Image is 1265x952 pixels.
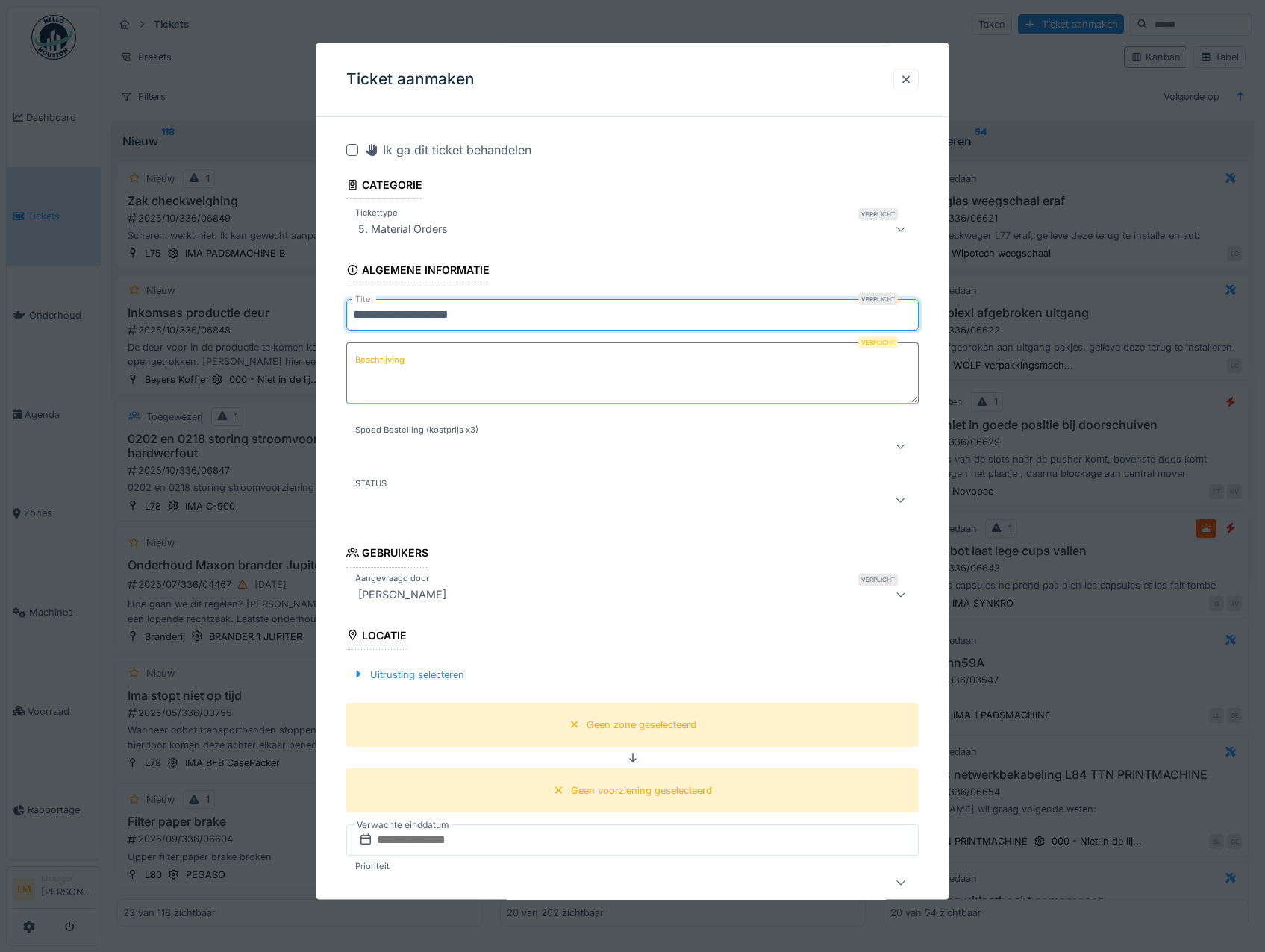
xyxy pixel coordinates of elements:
[346,542,429,568] div: Gebruikers
[858,337,898,349] div: Verplicht
[352,586,452,604] div: [PERSON_NAME]
[346,665,470,685] div: Uitrusting selecteren
[571,783,712,798] div: Geen voorziening geselecteerd
[352,860,393,873] label: Prioriteit
[346,260,490,285] div: Algemene informatie
[858,574,898,586] div: Verplicht
[346,624,407,650] div: Locatie
[352,572,432,585] label: Aangevraagd door
[346,174,423,199] div: Categorie
[364,141,531,159] div: Ik ga dit ticket behandelen
[352,351,407,370] label: Beschrijving
[352,294,376,307] label: Titel
[352,478,390,491] label: STATUS
[346,70,475,89] h3: Ticket aanmaken
[355,817,451,833] label: Verwachte einddatum
[352,207,401,220] label: Tickettype
[858,209,898,221] div: Verplicht
[352,425,481,437] label: Spoed Bestelling (kostprijs x3)
[858,294,898,306] div: Verplicht
[352,221,454,239] div: 5. Material Orders
[587,718,696,732] div: Geen zone geselecteerd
